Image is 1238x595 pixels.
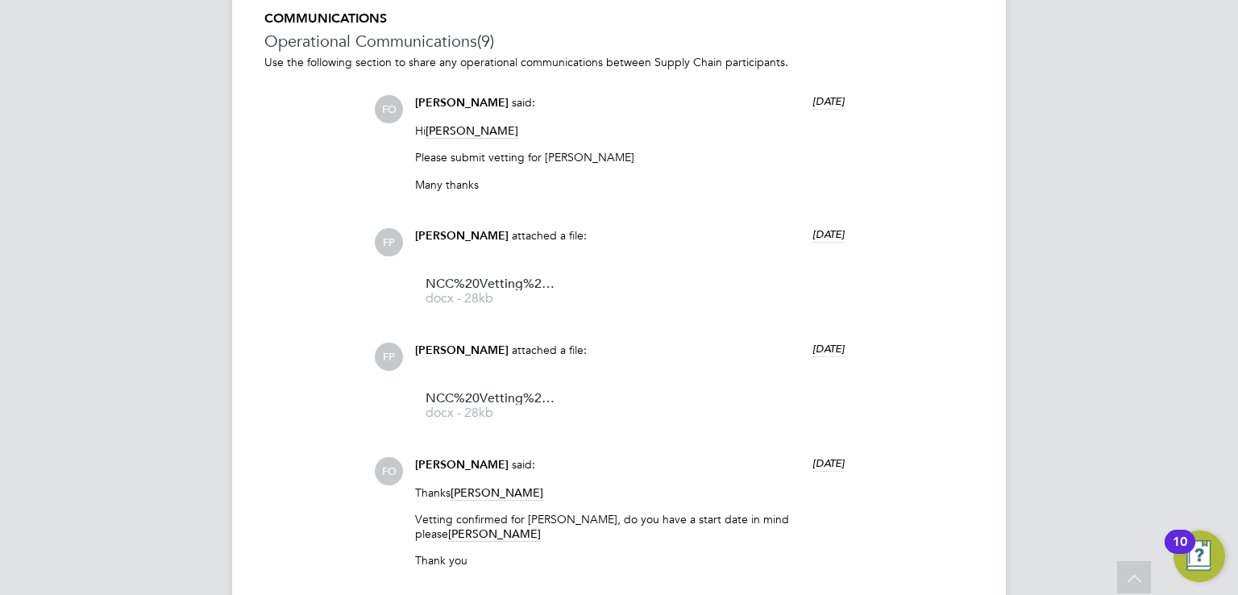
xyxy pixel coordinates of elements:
p: Use the following section to share any operational communications between Supply Chain participants. [264,55,974,69]
span: NCC%20Vetting%20form%20Saif%20Khan [426,278,555,290]
h5: COMMUNICATIONS [264,10,974,27]
p: Vetting confirmed for [PERSON_NAME], do you have a start date in mind please [415,512,845,541]
span: [PERSON_NAME] [415,458,509,472]
span: [PERSON_NAME] [415,343,509,357]
span: [PERSON_NAME] [448,526,541,542]
span: [PERSON_NAME] [426,123,518,139]
span: attached a file: [512,343,587,357]
h3: Operational Communications [264,31,974,52]
span: NCC%20Vetting%20form%20Saif%20Khan [426,393,555,405]
p: Thank you [415,553,845,568]
span: [DATE] [812,227,845,241]
span: said: [512,95,535,110]
p: Hi [415,123,845,138]
p: Please submit vetting for [PERSON_NAME] [415,150,845,164]
button: Open Resource Center, 10 new notifications [1174,531,1225,582]
span: [PERSON_NAME] [451,485,543,501]
span: FP [375,228,403,256]
div: 10 [1173,542,1187,563]
span: docx - 28kb [426,407,555,419]
span: said: [512,457,535,472]
span: attached a file: [512,228,587,243]
span: [PERSON_NAME] [415,96,509,110]
p: Thanks [415,485,845,500]
span: FO [375,95,403,123]
span: [DATE] [812,94,845,108]
p: Many thanks [415,177,845,192]
span: FO [375,457,403,485]
span: docx - 28kb [426,293,555,305]
span: (9) [477,31,494,52]
span: [PERSON_NAME] [415,229,509,243]
span: [DATE] [812,456,845,470]
span: [DATE] [812,342,845,356]
span: FP [375,343,403,371]
a: NCC%20Vetting%20form%20Saif%20Khan docx - 28kb [426,278,555,305]
a: NCC%20Vetting%20form%20Saif%20Khan docx - 28kb [426,393,555,419]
